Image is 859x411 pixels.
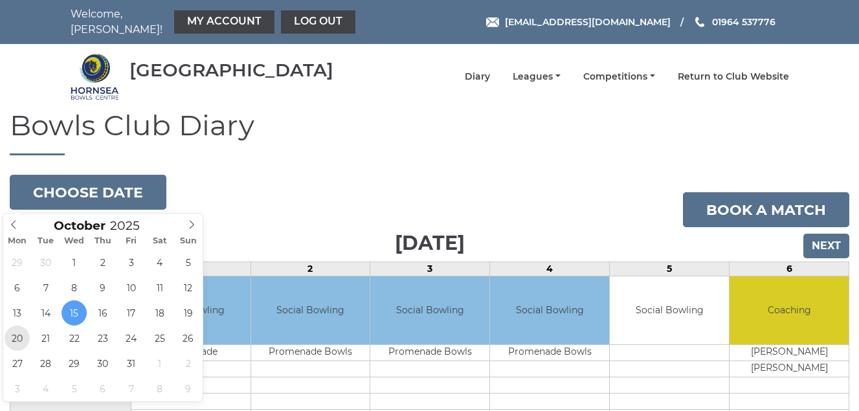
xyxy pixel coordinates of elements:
[730,344,849,361] td: [PERSON_NAME]
[106,218,156,233] input: Scroll to increment
[174,10,274,34] a: My Account
[90,275,115,300] span: October 9, 2025
[370,344,489,361] td: Promenade Bowls
[33,376,58,401] span: November 4, 2025
[71,6,359,38] nav: Welcome, [PERSON_NAME]!
[370,276,489,344] td: Social Bowling
[695,17,704,27] img: Phone us
[89,237,117,245] span: Thu
[175,275,201,300] span: October 12, 2025
[90,376,115,401] span: November 6, 2025
[490,276,609,344] td: Social Bowling
[118,275,144,300] span: October 10, 2025
[147,250,172,275] span: October 4, 2025
[118,326,144,351] span: October 24, 2025
[61,300,87,326] span: October 15, 2025
[90,300,115,326] span: October 16, 2025
[175,250,201,275] span: October 5, 2025
[803,234,849,258] input: Next
[129,60,333,80] div: [GEOGRAPHIC_DATA]
[490,344,609,361] td: Promenade Bowls
[33,300,58,326] span: October 14, 2025
[693,15,775,29] a: Phone us 01964 537776
[71,52,119,101] img: Hornsea Bowls Centre
[513,71,561,83] a: Leagues
[118,250,144,275] span: October 3, 2025
[61,351,87,376] span: October 29, 2025
[5,250,30,275] span: September 29, 2025
[147,326,172,351] span: October 25, 2025
[5,326,30,351] span: October 20, 2025
[251,344,370,361] td: Promenade Bowls
[90,351,115,376] span: October 30, 2025
[678,71,789,83] a: Return to Club Website
[486,15,671,29] a: Email [EMAIL_ADDRESS][DOMAIN_NAME]
[33,275,58,300] span: October 7, 2025
[118,351,144,376] span: October 31, 2025
[175,351,201,376] span: November 2, 2025
[33,351,58,376] span: October 28, 2025
[730,276,849,344] td: Coaching
[486,17,499,27] img: Email
[10,109,849,155] h1: Bowls Club Diary
[32,237,60,245] span: Tue
[712,16,775,28] span: 01964 537776
[10,175,166,210] button: Choose date
[146,237,174,245] span: Sat
[683,192,849,227] a: Book a match
[61,275,87,300] span: October 8, 2025
[583,71,655,83] a: Competitions
[610,262,730,276] td: 5
[490,262,610,276] td: 4
[730,361,849,377] td: [PERSON_NAME]
[118,376,144,401] span: November 7, 2025
[251,262,370,276] td: 2
[281,10,355,34] a: Log out
[175,300,201,326] span: October 19, 2025
[5,275,30,300] span: October 6, 2025
[465,71,490,83] a: Diary
[33,250,58,275] span: September 30, 2025
[730,262,849,276] td: 6
[60,237,89,245] span: Wed
[117,237,146,245] span: Fri
[33,326,58,351] span: October 21, 2025
[5,300,30,326] span: October 13, 2025
[3,237,32,245] span: Mon
[251,276,370,344] td: Social Bowling
[90,250,115,275] span: October 2, 2025
[370,262,490,276] td: 3
[61,376,87,401] span: November 5, 2025
[5,351,30,376] span: October 27, 2025
[147,376,172,401] span: November 8, 2025
[147,275,172,300] span: October 11, 2025
[147,351,172,376] span: November 1, 2025
[610,276,729,344] td: Social Bowling
[175,326,201,351] span: October 26, 2025
[54,220,106,232] span: Scroll to increment
[5,376,30,401] span: November 3, 2025
[61,250,87,275] span: October 1, 2025
[61,326,87,351] span: October 22, 2025
[147,300,172,326] span: October 18, 2025
[90,326,115,351] span: October 23, 2025
[118,300,144,326] span: October 17, 2025
[505,16,671,28] span: [EMAIL_ADDRESS][DOMAIN_NAME]
[174,237,203,245] span: Sun
[175,376,201,401] span: November 9, 2025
